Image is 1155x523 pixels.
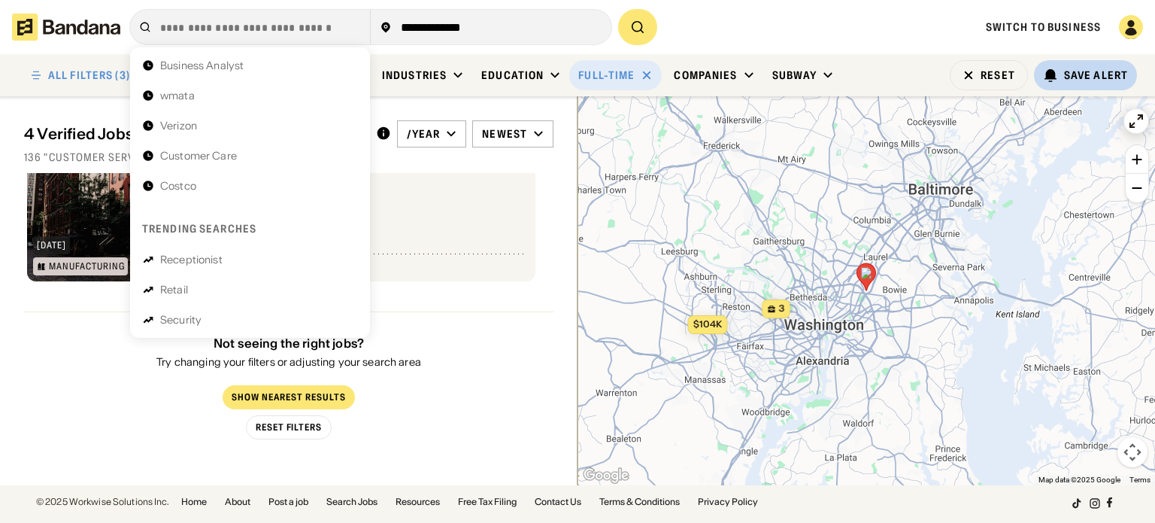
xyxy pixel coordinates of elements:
div: Verizon [160,120,197,131]
span: Map data ©2025 Google [1038,476,1120,484]
img: Google [581,466,631,485]
a: Privacy Policy [698,497,758,506]
div: Security [160,315,202,325]
a: About [225,497,250,506]
a: Contact Us [535,497,581,506]
div: 136 "Customer Service" jobs on [DOMAIN_NAME] [24,151,553,164]
div: Save Alert [1064,68,1128,82]
div: Newest [482,127,527,141]
div: © 2025 Workwise Solutions Inc. [36,497,169,506]
a: Switch to Business [986,20,1101,34]
button: Map camera controls [1117,437,1147,467]
div: Customer Care [160,151,237,161]
div: Costco [160,181,196,191]
a: Resources [396,497,440,506]
a: Post a job [268,497,308,506]
span: 3 [778,303,784,315]
a: Free Tax Filing [458,497,517,506]
a: Search Jobs [326,497,377,506]
div: Not seeing the right jobs? [156,336,421,351]
div: Reset [981,70,1015,81]
div: Companies [674,68,737,82]
div: Full-time [578,68,635,82]
div: Subway [772,68,817,82]
span: $104k [693,318,722,330]
div: Trending searches [142,222,256,236]
div: ALL FILTERS (3) [48,70,130,81]
div: Reset Filters [256,424,322,433]
div: 4 Verified Jobs [24,125,364,143]
a: Terms (opens in new tab) [1129,476,1150,484]
a: Home [181,497,207,506]
a: Terms & Conditions [599,497,680,506]
div: Try changing your filters or adjusting your search area [156,357,421,368]
div: wmata [160,90,195,101]
img: Bandana logotype [12,14,120,41]
div: Business Analyst [160,60,244,71]
div: Education [481,68,544,82]
div: Industries [382,68,447,82]
div: grid [24,173,553,486]
div: Receptionist [160,254,223,265]
div: [DATE] [37,241,66,250]
div: Manufacturing [49,262,124,271]
div: Retail [160,284,188,295]
div: /year [407,127,441,141]
a: Open this area in Google Maps (opens a new window) [581,466,631,485]
div: Show Nearest Results [232,394,345,403]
